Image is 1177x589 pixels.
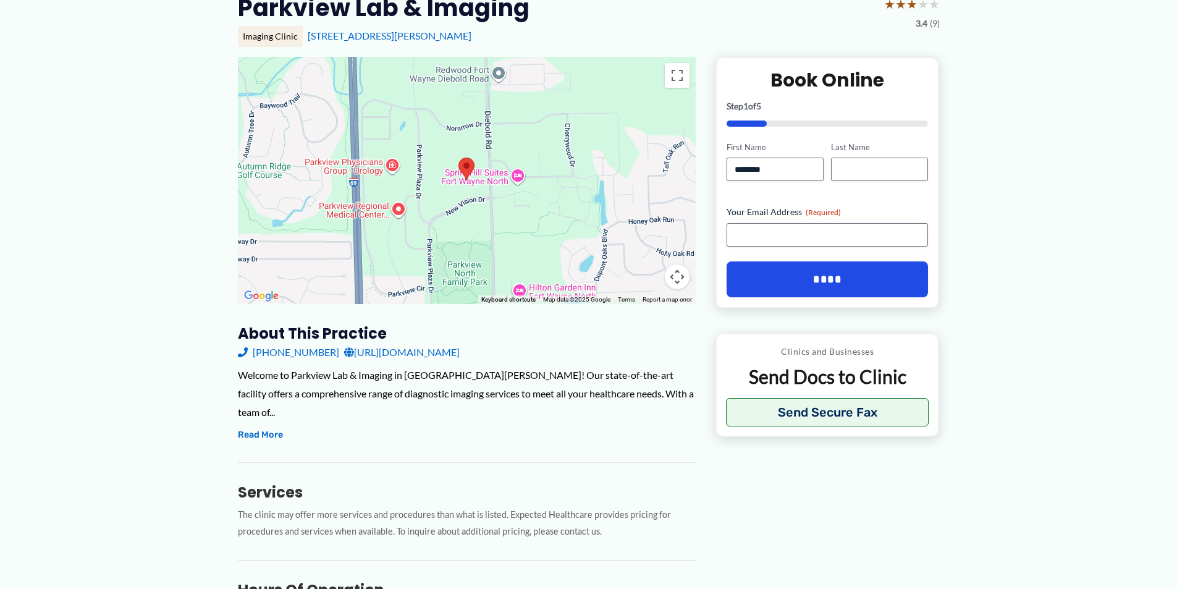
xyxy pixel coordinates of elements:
[543,296,610,303] span: Map data ©2025 Google
[930,15,940,32] span: (9)
[727,206,929,218] label: Your Email Address
[726,398,929,426] button: Send Secure Fax
[238,324,696,343] h3: About this practice
[241,288,282,304] a: Open this area in Google Maps (opens a new window)
[727,102,929,111] p: Step of
[238,428,283,443] button: Read More
[743,101,748,111] span: 1
[238,366,696,421] div: Welcome to Parkview Lab & Imaging in [GEOGRAPHIC_DATA][PERSON_NAME]! Our state-of-the-art facilit...
[665,265,690,289] button: Map camera controls
[238,483,696,502] h3: Services
[308,30,471,41] a: [STREET_ADDRESS][PERSON_NAME]
[238,343,339,362] a: [PHONE_NUMBER]
[727,142,824,153] label: First Name
[238,26,303,47] div: Imaging Clinic
[481,295,536,304] button: Keyboard shortcuts
[726,365,929,389] p: Send Docs to Clinic
[726,344,929,360] p: Clinics and Businesses
[238,507,696,540] p: The clinic may offer more services and procedures than what is listed. Expected Healthcare provid...
[241,288,282,304] img: Google
[344,343,460,362] a: [URL][DOMAIN_NAME]
[665,63,690,88] button: Toggle fullscreen view
[727,68,929,92] h2: Book Online
[618,296,635,303] a: Terms (opens in new tab)
[806,208,841,217] span: (Required)
[643,296,692,303] a: Report a map error
[756,101,761,111] span: 5
[916,15,927,32] span: 3.4
[831,142,928,153] label: Last Name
